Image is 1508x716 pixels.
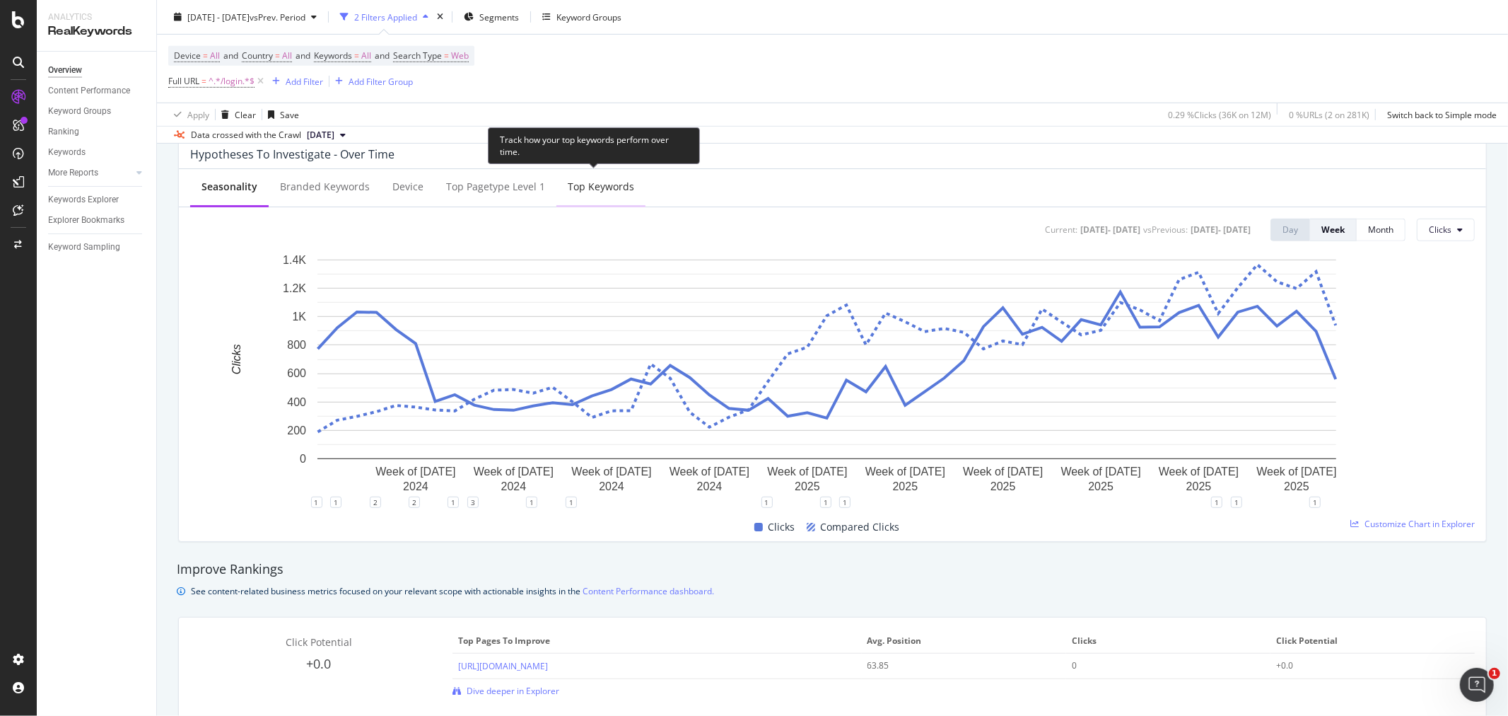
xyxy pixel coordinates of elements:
button: 2 Filters Applied [334,6,434,28]
div: 1 [311,497,322,508]
div: Day [1282,224,1298,236]
text: Week of [DATE] [1061,466,1141,478]
button: Day [1270,219,1310,241]
text: 1.4K [283,254,306,266]
div: [DATE] - [DATE] [1080,224,1140,236]
div: Save [280,108,299,120]
div: 2 Filters Applied [354,11,417,23]
a: Explorer Bookmarks [48,213,146,228]
div: [DATE] - [DATE] [1191,224,1251,236]
div: Analytics [48,11,145,23]
span: [DATE] - [DATE] [187,11,250,23]
div: Month [1368,224,1393,236]
a: [URL][DOMAIN_NAME] [458,660,548,672]
svg: A chart. [190,253,1463,502]
text: 2024 [599,480,624,492]
span: All [282,46,292,66]
div: 2 [370,497,381,508]
div: Top Pagetype Level 1 [446,180,545,194]
div: 1 [1309,497,1321,508]
div: Keywords [48,145,86,160]
text: Week of [DATE] [670,466,749,478]
text: 1K [292,311,306,323]
button: Switch back to Simple mode [1381,103,1497,126]
div: See content-related business metrics focused on your relevant scope with actionable insights in the [191,584,714,599]
div: 0 % URLs ( 2 on 281K ) [1289,108,1369,120]
a: Dive deeper in Explorer [452,685,559,697]
text: 2025 [893,480,918,492]
div: Overview [48,63,82,78]
div: Current: [1045,224,1077,236]
div: 1 [820,497,831,508]
span: Clicks [1072,635,1261,647]
text: Week of [DATE] [375,466,455,478]
button: Week [1310,219,1357,241]
div: Week [1321,224,1345,236]
span: All [210,46,220,66]
text: 1.2K [283,282,306,294]
span: +0.0 [306,655,331,672]
button: Clicks [1417,219,1475,241]
div: 1 [330,497,341,508]
div: Track how your top keywords perform over time. [488,127,700,164]
button: Segments [458,6,525,28]
text: Week of [DATE] [1257,466,1337,478]
div: 1 [761,497,773,508]
div: 2 [409,497,420,508]
text: 2025 [990,480,1016,492]
text: Week of [DATE] [767,466,847,478]
span: = [275,50,280,62]
text: 600 [287,367,306,379]
div: info banner [177,584,1488,599]
div: 1 [526,497,537,508]
div: 1 [1211,497,1222,508]
div: vs Previous : [1143,224,1188,236]
a: Keyword Groups [48,104,146,119]
text: 2025 [1284,480,1309,492]
text: Clicks [230,344,242,374]
span: and [375,50,390,62]
a: Ranking [48,125,146,139]
div: Keyword Groups [48,104,111,119]
span: Customize Chart in Explorer [1364,518,1475,530]
a: Overview [48,63,146,78]
span: vs Prev. Period [250,11,305,23]
text: 200 [287,425,306,437]
text: 800 [287,339,306,351]
div: Branded Keywords [280,180,370,194]
text: Week of [DATE] [474,466,554,478]
span: Keywords [314,50,352,62]
span: = [354,50,359,62]
span: and [223,50,238,62]
span: Top pages to improve [458,635,852,647]
button: Add Filter Group [329,73,413,90]
span: Country [242,50,273,62]
text: 0 [300,453,306,465]
a: Keywords [48,145,146,160]
span: 2025 Jul. 27th [307,129,334,142]
span: = [203,50,208,62]
text: 2024 [697,480,723,492]
text: 400 [287,396,306,408]
div: Explorer Bookmarks [48,213,124,228]
span: Segments [479,11,519,23]
span: and [296,50,310,62]
div: Apply [187,108,209,120]
button: Clear [216,103,256,126]
span: = [201,75,206,87]
div: Device [392,180,423,194]
div: Top Keywords [568,180,634,194]
div: Hypotheses to Investigate - Over Time [190,147,394,161]
div: +0.0 [1276,659,1450,672]
div: 0.29 % Clicks ( 36K on 12M ) [1168,108,1271,120]
span: Click Potential [286,635,352,649]
span: Clicks [1429,224,1451,236]
div: 1 [448,497,459,508]
div: 3 [467,497,479,508]
span: = [444,50,449,62]
div: Add Filter [286,75,323,87]
button: Save [262,103,299,126]
button: Month [1357,219,1405,241]
div: Improve Rankings [177,560,1488,579]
